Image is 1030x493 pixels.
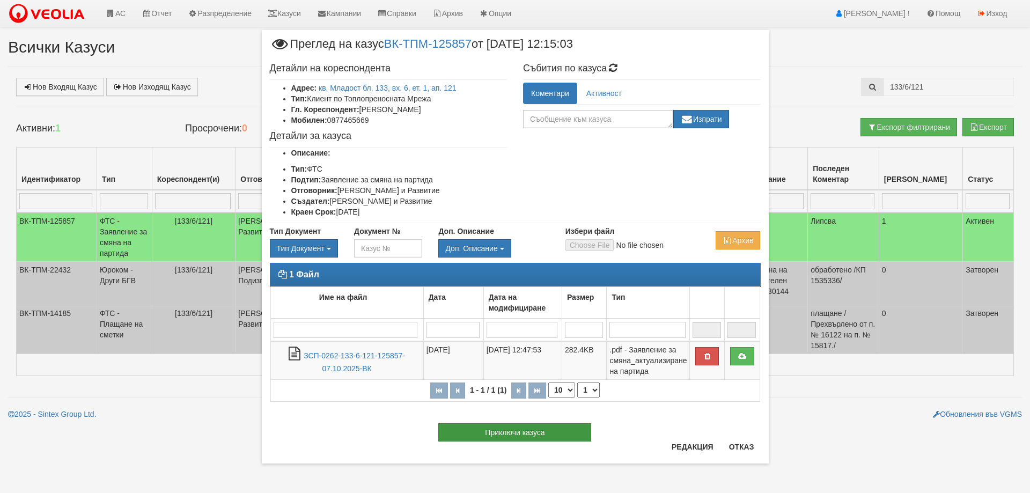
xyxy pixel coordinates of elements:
[430,382,448,399] button: Първа страница
[291,197,330,205] b: Създател:
[291,208,336,216] b: Краен Срок:
[483,341,562,380] td: [DATE] 12:47:53
[270,239,338,257] button: Тип Документ
[291,93,507,104] li: Клиент по Топлопреносната Мрежа
[690,286,725,319] td: : No sort applied, activate to apply an ascending sort
[565,226,615,237] label: Избери файл
[523,63,761,74] h4: Събития по казуса
[291,104,507,115] li: [PERSON_NAME]
[291,174,507,185] li: Заявление за смяна на партида
[716,231,760,249] button: Архив
[567,293,594,301] b: Размер
[291,185,507,196] li: [PERSON_NAME] и Развитие
[445,244,497,253] span: Доп. Описание
[291,116,327,124] b: Мобилен:
[291,84,317,92] b: Адрес:
[489,293,546,312] b: Дата на модифициране
[607,286,690,319] td: Тип: No sort applied, activate to apply an ascending sort
[723,438,761,455] button: Отказ
[270,131,507,142] h4: Детайли за казуса
[270,226,321,237] label: Тип Документ
[291,186,337,195] b: Отговорник:
[450,382,465,399] button: Предишна страница
[562,286,606,319] td: Размер: No sort applied, activate to apply an ascending sort
[291,94,307,103] b: Тип:
[725,286,760,319] td: : No sort applied, activate to apply an ascending sort
[270,341,760,380] tr: ЗСП-0262-133-6-121-125857-07.10.2025-ВК.pdf - Заявление за смяна_актуализиране на партида
[511,382,526,399] button: Следваща страница
[423,341,483,380] td: [DATE]
[270,38,573,58] span: Преглед на казус от [DATE] 12:15:03
[291,164,507,174] li: ФТС
[291,196,507,207] li: [PERSON_NAME] и Развитие
[438,226,494,237] label: Доп. Описание
[291,115,507,126] li: 0877465669
[270,286,423,319] td: Име на файл: No sort applied, activate to apply an ascending sort
[319,293,367,301] b: Име на файл
[354,239,422,257] input: Казус №
[270,63,507,74] h4: Детайли на кореспондента
[577,382,600,398] select: Страница номер
[578,83,630,104] a: Активност
[528,382,546,399] button: Последна страница
[384,37,472,50] a: ВК-ТПМ-125857
[673,110,729,128] button: Изпрати
[607,341,690,380] td: .pdf - Заявление за смяна_актуализиране на партида
[291,149,330,157] b: Описание:
[304,351,405,373] a: ЗСП-0262-133-6-121-125857-07.10.2025-ВК
[548,382,575,398] select: Брой редове на страница
[438,239,549,257] div: Двоен клик, за изчистване на избраната стойност.
[291,207,507,217] li: [DATE]
[291,175,321,184] b: Подтип:
[289,270,319,279] strong: 1 Файл
[277,244,325,253] span: Тип Документ
[665,438,720,455] button: Редакция
[354,226,400,237] label: Документ №
[270,239,338,257] div: Двоен клик, за изчистване на избраната стойност.
[483,286,562,319] td: Дата на модифициране: No sort applied, activate to apply an ascending sort
[438,423,591,442] button: Приключи казуса
[291,165,307,173] b: Тип:
[562,341,606,380] td: 282.4KB
[523,83,577,104] a: Коментари
[612,293,625,301] b: Тип
[467,386,509,394] span: 1 - 1 / 1 (1)
[429,293,446,301] b: Дата
[291,105,359,114] b: Гл. Кореспондент:
[423,286,483,319] td: Дата: No sort applied, activate to apply an ascending sort
[438,239,511,257] button: Доп. Описание
[319,84,457,92] a: кв. Младост бл. 133, вх. 6, ет. 1, ап. 121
